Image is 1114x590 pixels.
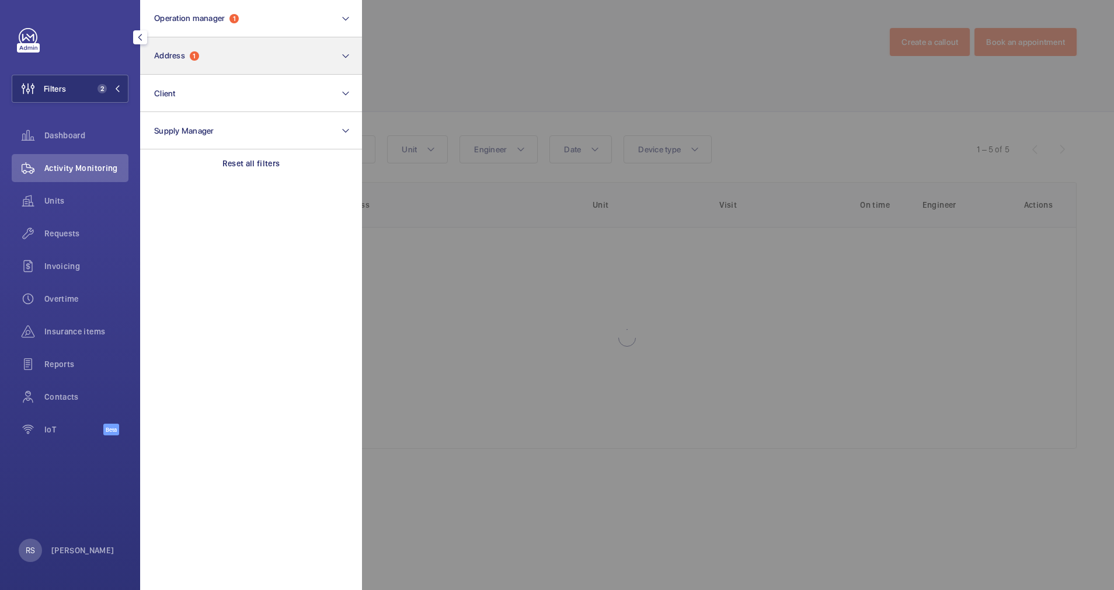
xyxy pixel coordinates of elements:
[44,228,128,239] span: Requests
[44,260,128,272] span: Invoicing
[44,162,128,174] span: Activity Monitoring
[44,424,103,435] span: IoT
[103,424,119,435] span: Beta
[44,130,128,141] span: Dashboard
[44,326,128,337] span: Insurance items
[44,391,128,403] span: Contacts
[44,83,66,95] span: Filters
[98,84,107,93] span: 2
[51,544,114,556] p: [PERSON_NAME]
[44,358,128,370] span: Reports
[44,195,128,207] span: Units
[44,293,128,305] span: Overtime
[12,75,128,103] button: Filters2
[26,544,35,556] p: RS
